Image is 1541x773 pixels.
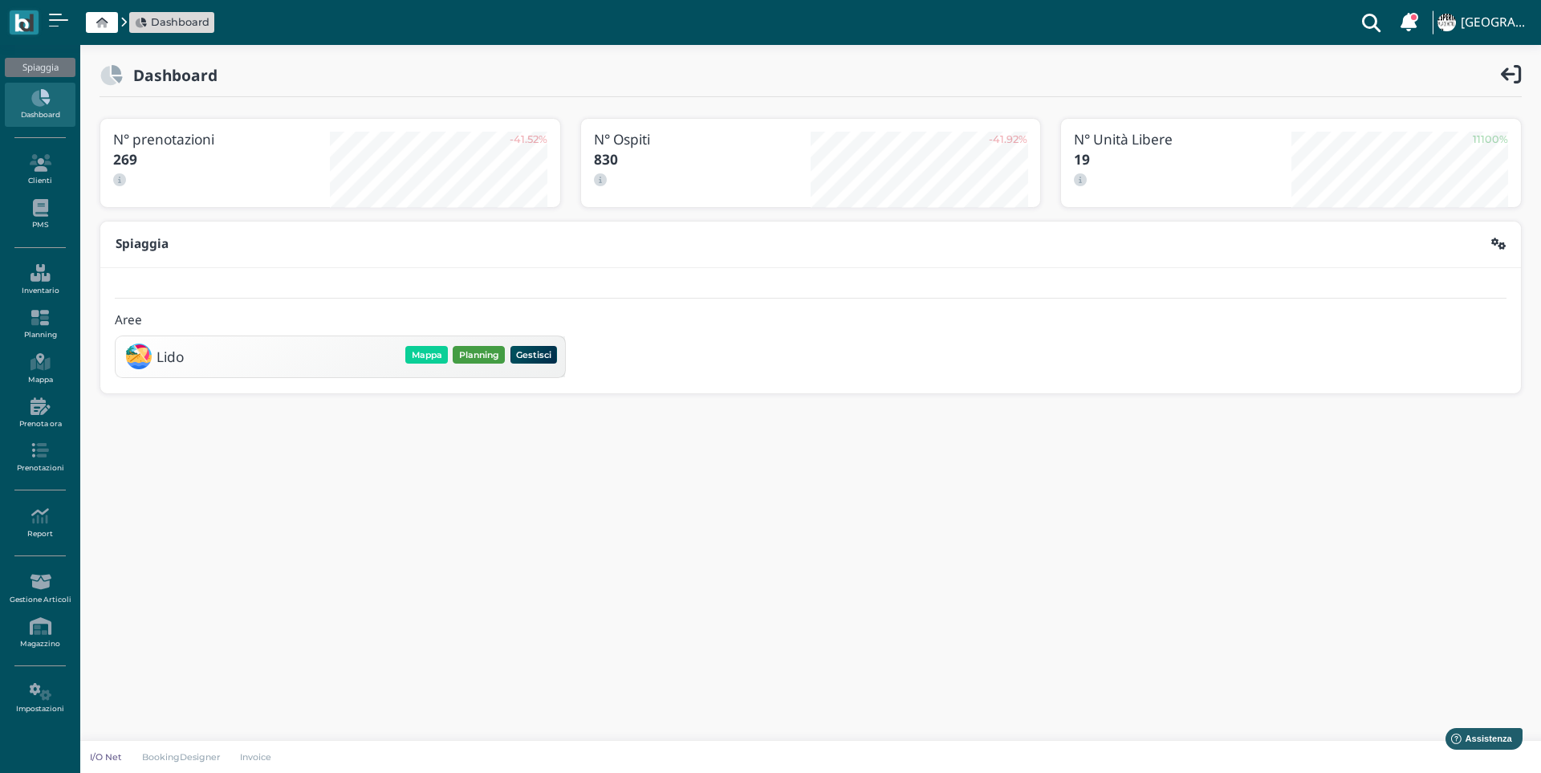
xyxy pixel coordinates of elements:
a: Prenota ora [5,391,75,435]
img: logo [14,14,33,32]
a: PMS [5,193,75,237]
h4: [GEOGRAPHIC_DATA] [1461,16,1531,30]
span: Assistenza [47,13,106,25]
b: 19 [1074,150,1090,169]
iframe: Help widget launcher [1427,723,1527,759]
a: Clienti [5,148,75,192]
div: Spiaggia [5,58,75,77]
img: ... [1437,14,1455,31]
b: 830 [594,150,618,169]
a: Inventario [5,258,75,302]
h4: Aree [115,314,142,328]
a: ... [GEOGRAPHIC_DATA] [1435,3,1531,42]
button: Planning [453,346,505,364]
h2: Dashboard [123,67,218,83]
button: Mappa [405,346,448,364]
a: Dashboard [5,83,75,127]
a: Dashboard [135,14,209,30]
h3: N° Ospiti [594,132,811,147]
b: Spiaggia [116,235,169,252]
button: Gestisci [510,346,558,364]
b: 269 [113,150,137,169]
h3: N° Unità Libere [1074,132,1291,147]
h3: N° prenotazioni [113,132,330,147]
span: Dashboard [151,14,209,30]
a: Prenotazioni [5,435,75,479]
h3: Lido [157,349,184,364]
a: Planning [5,303,75,347]
a: Mappa [5,347,75,391]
